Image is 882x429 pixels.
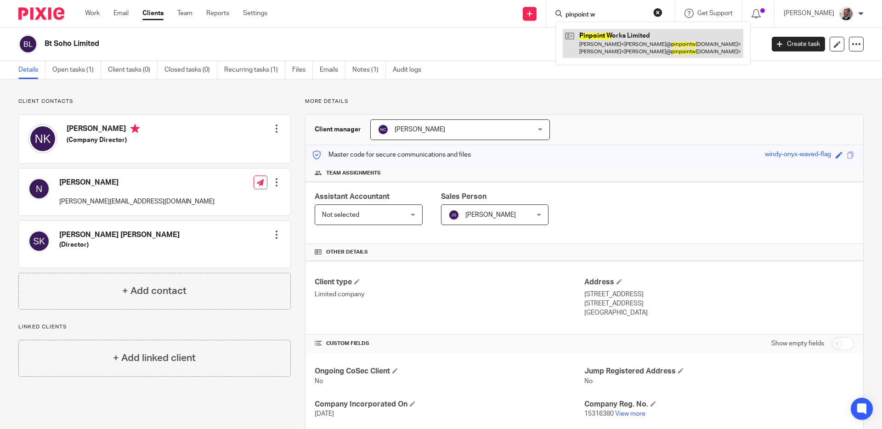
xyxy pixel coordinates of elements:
[315,290,584,299] p: Limited company
[765,150,831,160] div: windy-onyx-waved-flag
[28,178,50,200] img: svg%3E
[315,277,584,287] h4: Client type
[305,98,864,105] p: More details
[352,61,386,79] a: Notes (1)
[18,7,64,20] img: Pixie
[130,124,140,133] i: Primary
[122,284,187,298] h4: + Add contact
[393,61,428,79] a: Audit logs
[142,9,164,18] a: Clients
[18,323,291,331] p: Linked clients
[771,339,824,348] label: Show empty fields
[45,39,615,49] h2: Bt Soho Limited
[315,193,390,200] span: Assistant Accountant
[59,178,215,187] h4: [PERSON_NAME]
[322,212,359,218] span: Not selected
[315,400,584,409] h4: Company Incorporated On
[224,61,285,79] a: Recurring tasks (1)
[315,411,334,417] span: [DATE]
[584,308,854,317] p: [GEOGRAPHIC_DATA]
[784,9,834,18] p: [PERSON_NAME]
[18,34,38,54] img: svg%3E
[839,6,854,21] img: Matt%20Circle.png
[18,98,291,105] p: Client contacts
[584,277,854,287] h4: Address
[59,197,215,206] p: [PERSON_NAME][EMAIL_ADDRESS][DOMAIN_NAME]
[315,367,584,376] h4: Ongoing CoSec Client
[448,209,459,220] img: svg%3E
[108,61,158,79] a: Client tasks (0)
[28,230,50,252] img: svg%3E
[653,8,662,17] button: Clear
[584,367,854,376] h4: Jump Registered Address
[52,61,101,79] a: Open tasks (1)
[177,9,192,18] a: Team
[326,169,381,177] span: Team assignments
[59,240,180,249] h5: (Director)
[584,378,593,384] span: No
[67,124,140,135] h4: [PERSON_NAME]
[565,11,647,19] input: Search
[615,411,645,417] a: View more
[584,299,854,308] p: [STREET_ADDRESS]
[315,378,323,384] span: No
[465,212,516,218] span: [PERSON_NAME]
[59,230,180,240] h4: [PERSON_NAME] [PERSON_NAME]
[113,9,129,18] a: Email
[315,125,361,134] h3: Client manager
[206,9,229,18] a: Reports
[584,400,854,409] h4: Company Reg. No.
[292,61,313,79] a: Files
[85,9,100,18] a: Work
[395,126,445,133] span: [PERSON_NAME]
[320,61,345,79] a: Emails
[772,37,825,51] a: Create task
[312,150,471,159] p: Master code for secure communications and files
[243,9,267,18] a: Settings
[326,248,368,256] span: Other details
[113,351,196,365] h4: + Add linked client
[378,124,389,135] img: svg%3E
[441,193,486,200] span: Sales Person
[584,411,614,417] span: 15316380
[67,135,140,145] h5: (Company Director)
[697,10,733,17] span: Get Support
[18,61,45,79] a: Details
[315,340,584,347] h4: CUSTOM FIELDS
[164,61,217,79] a: Closed tasks (0)
[584,290,854,299] p: [STREET_ADDRESS]
[28,124,57,153] img: svg%3E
